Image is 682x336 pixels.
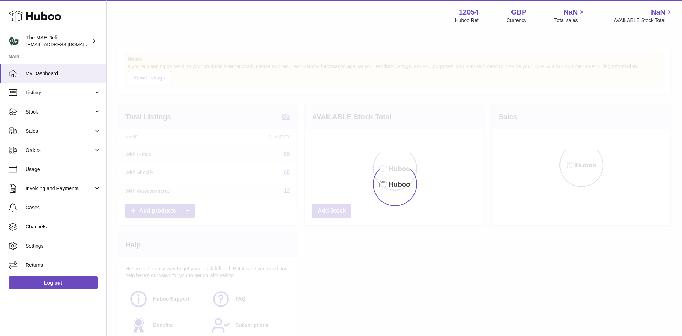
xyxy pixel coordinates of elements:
span: My Dashboard [26,70,101,77]
span: Returns [26,262,101,269]
span: NaN [651,7,665,17]
strong: 12054 [459,7,479,17]
span: Cases [26,204,101,211]
span: Usage [26,166,101,173]
span: AVAILABLE Stock Total [613,17,673,24]
span: Invoicing and Payments [26,185,93,192]
div: The MAE Deli [26,34,90,48]
a: NaN AVAILABLE Stock Total [613,7,673,24]
div: Huboo Ref [455,17,479,24]
div: Currency [507,17,527,24]
span: NaN [563,7,578,17]
span: Orders [26,147,93,154]
a: Log out [9,276,98,289]
span: Stock [26,109,93,115]
span: Total sales [554,17,586,24]
span: Settings [26,243,101,249]
strong: GBP [511,7,526,17]
a: NaN Total sales [554,7,586,24]
span: Channels [26,224,101,230]
span: Sales [26,128,93,134]
span: [EMAIL_ADDRESS][DOMAIN_NAME] [26,42,104,47]
span: Listings [26,89,93,96]
img: logistics@deliciouslyella.com [9,36,19,46]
